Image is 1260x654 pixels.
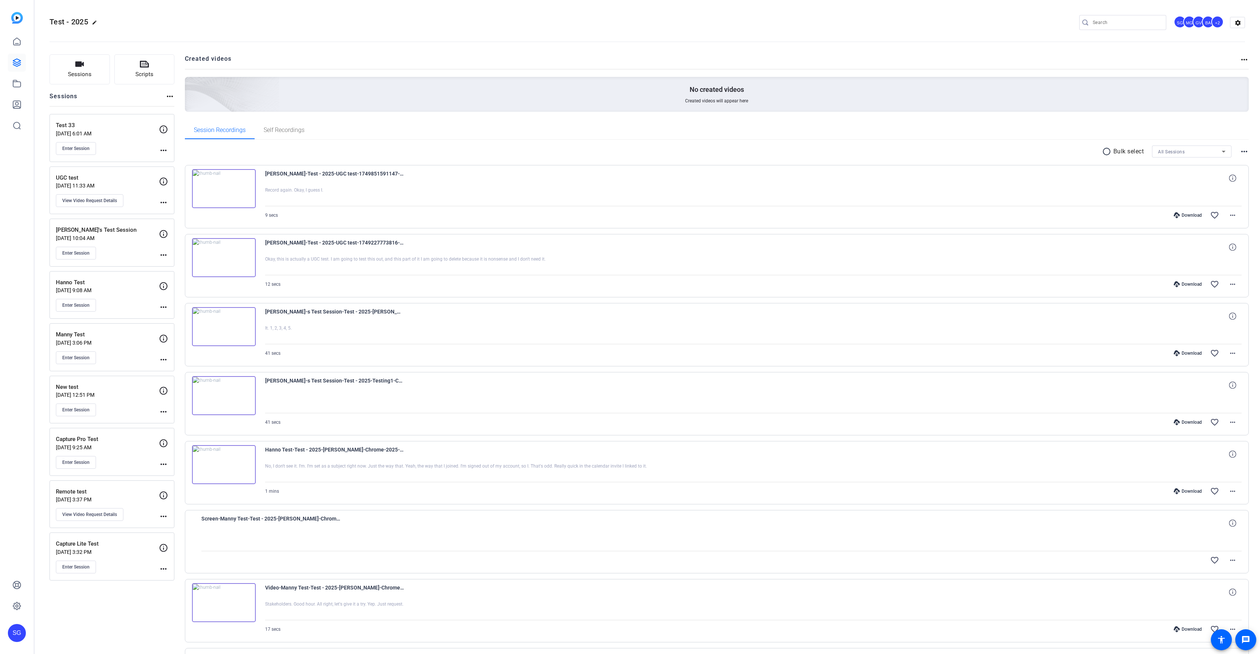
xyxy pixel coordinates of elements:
p: New test [56,383,159,391]
p: [DATE] 10:04 AM [56,235,159,241]
span: 17 secs [265,627,280,632]
img: thumb-nail [192,445,256,484]
mat-icon: more_horiz [159,407,168,416]
span: Session Recordings [194,127,246,133]
mat-icon: more_horiz [159,146,168,155]
img: thumb-nail [192,307,256,346]
img: thumb-nail [192,169,256,208]
div: Download [1170,281,1206,287]
mat-icon: favorite_border [1210,418,1219,427]
p: [DATE] 3:37 PM [56,496,159,502]
span: Sessions [68,70,91,79]
span: 41 secs [265,420,280,425]
button: Enter Session [56,403,96,416]
mat-icon: radio_button_unchecked [1102,147,1113,156]
mat-icon: favorite_border [1210,487,1219,496]
span: Enter Session [62,355,90,361]
p: [DATE] 9:25 AM [56,444,159,450]
mat-icon: more_horiz [165,92,174,101]
mat-icon: more_horiz [1228,211,1237,220]
span: 9 secs [265,213,278,218]
mat-icon: more_horiz [159,303,168,312]
div: BA [1202,16,1214,28]
span: Enter Session [62,564,90,570]
span: Enter Session [62,407,90,413]
h2: Created videos [185,54,1240,69]
p: No created videos [690,85,744,94]
span: [PERSON_NAME]-Test - 2025-UGC test-1749851591147-webcam [265,169,404,187]
img: thumb-nail [192,376,256,415]
span: [PERSON_NAME]-Test - 2025-UGC test-1749227773816-webcam [265,238,404,256]
span: 1 mins [265,489,279,494]
ngx-avatar: Manuel Grados-Andrade [1183,16,1196,29]
p: Remote test [56,487,159,496]
span: View Video Request Details [62,511,117,517]
img: thumb-nail [192,238,256,277]
div: SG [8,624,26,642]
p: [DATE] 3:32 PM [56,549,159,555]
div: Download [1170,488,1206,494]
button: Enter Session [56,561,96,573]
mat-icon: accessibility [1217,635,1226,644]
p: UGC test [56,174,159,182]
span: 41 secs [265,351,280,356]
p: [DATE] 12:51 PM [56,392,159,398]
button: Enter Session [56,456,96,469]
span: View Video Request Details [62,198,117,204]
mat-icon: more_horiz [1228,280,1237,289]
p: [DATE] 9:08 AM [56,287,159,293]
div: SG [1174,16,1186,28]
mat-icon: edit [92,20,101,29]
ngx-avatar: Gert Viljoen [1192,16,1206,29]
button: Sessions [49,54,110,84]
span: Scripts [135,70,153,79]
button: Enter Session [56,142,96,155]
mat-icon: more_horiz [1240,55,1249,64]
h2: Sessions [49,92,78,106]
div: GV [1192,16,1205,28]
button: Enter Session [56,351,96,364]
span: Self Recordings [264,127,304,133]
div: +2 [1211,16,1224,28]
img: thumb-nail [192,583,256,622]
mat-icon: more_horiz [159,250,168,259]
input: Search [1093,18,1160,27]
div: Download [1170,419,1206,425]
mat-icon: favorite_border [1210,556,1219,565]
p: Capture Lite Test [56,540,159,548]
p: Bulk select [1113,147,1144,156]
mat-icon: more_horiz [1228,625,1237,634]
mat-icon: favorite_border [1210,211,1219,220]
mat-icon: more_horiz [159,460,168,469]
p: Hanno Test [56,278,159,287]
span: Test - 2025 [49,17,88,26]
mat-icon: more_horiz [1240,147,1249,156]
mat-icon: more_horiz [1228,418,1237,427]
span: Enter Session [62,302,90,308]
span: Hanno Test-Test - 2025-[PERSON_NAME]-Chrome-2025-06-06-16-28-39-081-0 [265,445,404,463]
mat-icon: more_horiz [159,512,168,521]
p: [DATE] 11:33 AM [56,183,159,189]
mat-icon: favorite_border [1210,280,1219,289]
mat-icon: favorite_border [1210,349,1219,358]
div: MG [1183,16,1195,28]
span: All Sessions [1158,149,1185,154]
div: Download [1170,212,1206,218]
span: [PERSON_NAME]-s Test Session-Test - 2025-Testing1-Chrome-2025-06-06-17-17-19-861-0 [265,376,404,394]
p: [DATE] 6:01 AM [56,130,159,136]
mat-icon: settings [1230,17,1245,28]
span: Screen-Manny Test-Test - 2025-[PERSON_NAME]-Chrome-2025-06-03-16-34-37-226-0 [201,514,340,532]
p: [DATE] 3:06 PM [56,340,159,346]
button: Enter Session [56,299,96,312]
mat-icon: more_horiz [159,198,168,207]
button: View Video Request Details [56,508,123,521]
p: Capture Pro Test [56,435,159,444]
div: Download [1170,626,1206,632]
button: Scripts [114,54,175,84]
span: Enter Session [62,145,90,151]
mat-icon: more_horiz [1228,556,1237,565]
mat-icon: message [1241,635,1250,644]
mat-icon: more_horiz [159,564,168,573]
button: View Video Request Details [56,194,123,207]
button: Enter Session [56,247,96,259]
